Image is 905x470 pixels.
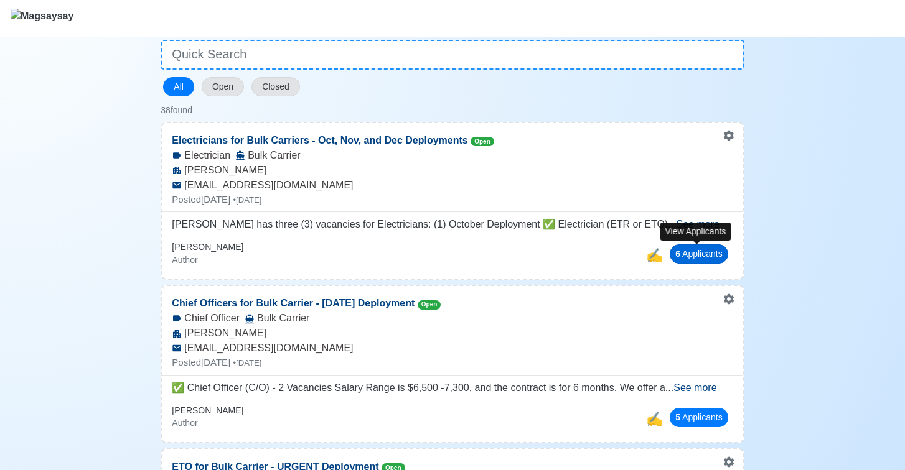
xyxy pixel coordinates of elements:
div: [PERSON_NAME] [162,163,743,178]
div: Posted [DATE] [162,356,743,370]
span: copy [646,247,663,263]
span: [PERSON_NAME] has three (3) vacancies for Electricians: (1) October Deployment ✅ Electrician (ETR... [172,219,668,229]
small: Author [172,255,197,265]
div: Posted [DATE] [162,193,743,207]
span: 5 [675,412,680,422]
h6: [PERSON_NAME] [172,405,243,416]
button: copy [643,242,665,269]
small: • [DATE] [233,358,261,367]
span: 6 [675,249,680,259]
button: copy [643,405,665,432]
p: Electricians for Bulk Carriers - Oct, Nov, and Dec Deployments [162,123,504,148]
span: Electrician [184,148,230,163]
button: Closed [251,77,300,96]
div: [EMAIL_ADDRESS][DOMAIN_NAME] [162,341,743,356]
span: ... [665,382,717,393]
img: Magsaysay [11,9,73,31]
p: Chief Officers for Bulk Carrier - [DATE] Deployment [162,286,451,311]
div: 38 found [161,104,744,117]
small: • [DATE] [233,195,261,205]
span: ✅ Chief Officer (C/O) - 2 Vacancies Salary Range is $6,500 -7,300, and the contract is for 6 mont... [172,382,665,393]
button: 6 Applicants [670,244,728,264]
button: Open [202,77,244,96]
span: See more [673,382,716,393]
span: Open [471,137,494,146]
small: Author [172,418,197,428]
div: Bulk Carrier [235,148,300,163]
button: All [163,77,194,96]
div: [PERSON_NAME] [162,326,743,341]
button: Magsaysay [10,1,74,37]
input: Quick Search [161,40,744,70]
span: Open [418,300,441,310]
div: [EMAIL_ADDRESS][DOMAIN_NAME] [162,178,743,193]
h6: [PERSON_NAME] [172,242,243,252]
span: Chief Officer [184,311,240,326]
div: Bulk Carrier [245,311,309,326]
span: copy [646,411,663,426]
div: View Applicants [660,223,731,241]
button: 5 Applicants [670,408,728,427]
